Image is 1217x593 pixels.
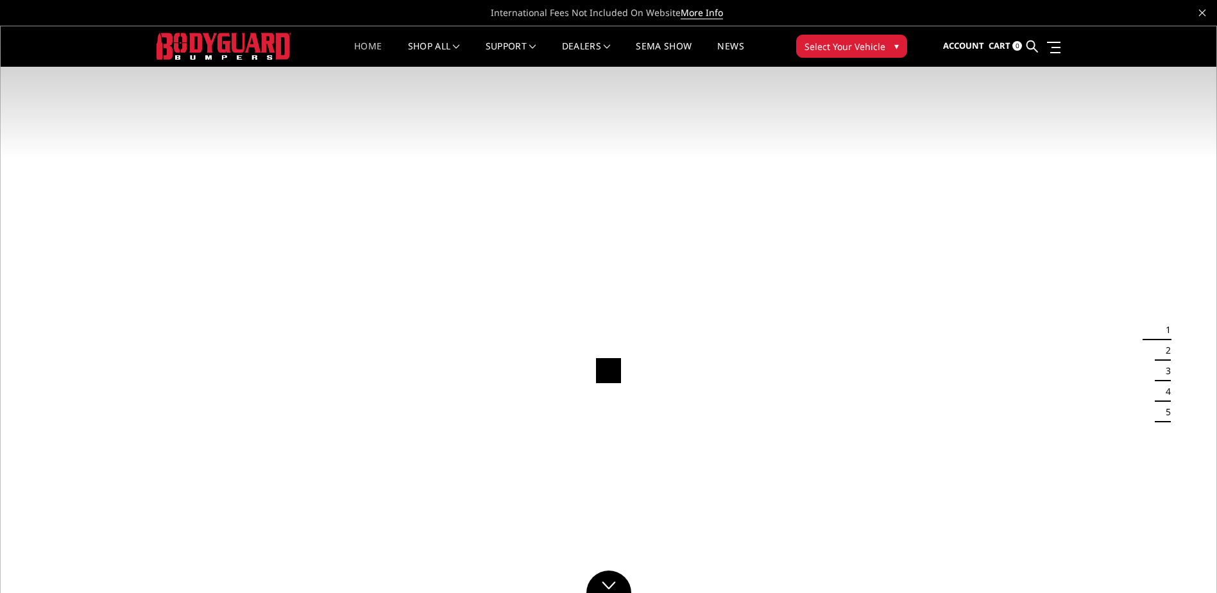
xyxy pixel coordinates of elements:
button: 2 of 5 [1158,340,1171,361]
span: ▾ [894,39,899,53]
button: 3 of 5 [1158,361,1171,381]
a: Click to Down [586,571,631,593]
a: Home [354,42,382,67]
a: Cart 0 [989,29,1022,64]
a: Dealers [562,42,611,67]
span: 0 [1012,41,1022,51]
span: Account [943,40,984,51]
span: Cart [989,40,1010,51]
span: Select Your Vehicle [804,40,885,53]
a: Support [486,42,536,67]
img: BODYGUARD BUMPERS [157,33,291,59]
button: Select Your Vehicle [796,35,907,58]
a: shop all [408,42,460,67]
button: 5 of 5 [1158,402,1171,422]
a: More Info [681,6,723,19]
a: Account [943,29,984,64]
a: SEMA Show [636,42,692,67]
button: 1 of 5 [1158,320,1171,340]
a: News [717,42,744,67]
button: 4 of 5 [1158,381,1171,402]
